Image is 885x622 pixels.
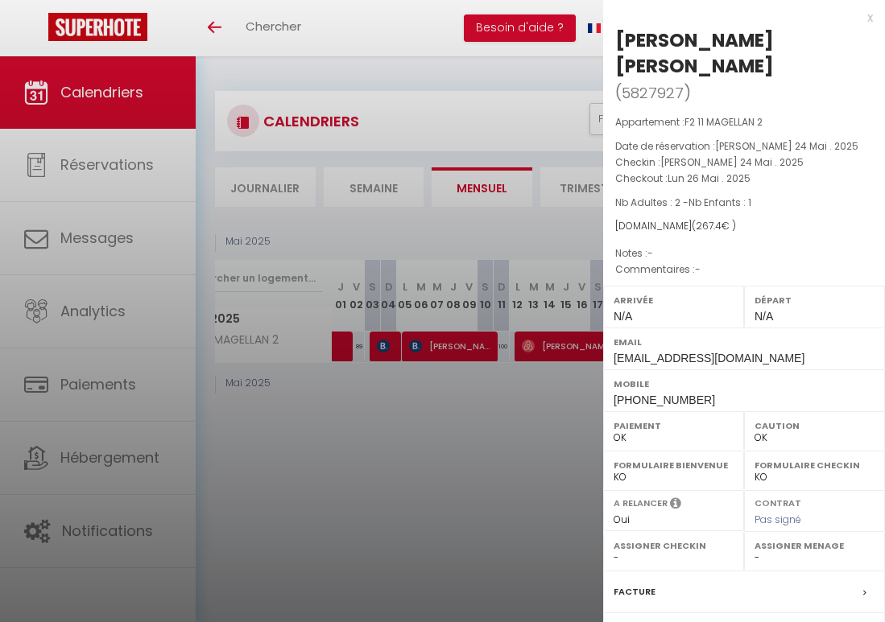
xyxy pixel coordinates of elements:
span: [EMAIL_ADDRESS][DOMAIN_NAME] [614,352,804,365]
label: Formulaire Bienvenue [614,457,734,473]
div: Notification de nouveau message [46,2,65,22]
label: Paiement [614,418,734,434]
span: N/A [614,310,632,323]
p: Notes : [615,245,873,262]
p: Checkin : [615,154,873,171]
p: Date de réservation : [615,138,873,154]
div: x [603,8,873,27]
label: A relancer [614,496,668,510]
label: Formulaire Checkin [755,457,875,473]
span: N/A [755,310,773,323]
p: Appartement : [615,114,873,130]
span: - [695,262,701,276]
span: Nb Adultes : 2 - [615,196,751,209]
div: [DOMAIN_NAME] [615,219,873,234]
span: 267.4 [696,219,722,233]
span: F2 11 MAGELLAN 2 [684,115,763,129]
i: Sélectionner OUI si vous souhaiter envoyer les séquences de messages post-checkout [670,496,681,514]
span: 5827927 [622,83,684,103]
p: Checkout : [615,171,873,187]
span: [PHONE_NUMBER] [614,393,715,406]
label: Arrivée [614,292,734,308]
span: [PERSON_NAME] 24 Mai . 2025 [660,155,804,169]
label: Facture [614,583,655,600]
span: ( € ) [692,219,736,233]
span: Nb Enfants : 1 [689,196,751,209]
label: Assigner Checkin [614,538,734,554]
button: Ouvrir le widget de chat LiveChat [13,6,61,55]
span: - [647,246,653,260]
label: Email [614,334,875,350]
label: Mobile [614,376,875,392]
label: Départ [755,292,875,308]
p: Commentaires : [615,262,873,278]
span: [PERSON_NAME] 24 Mai . 2025 [715,139,858,153]
label: Caution [755,418,875,434]
label: Assigner Menage [755,538,875,554]
span: Pas signé [755,513,801,526]
div: [PERSON_NAME] [PERSON_NAME] [615,27,873,79]
span: ( ) [615,81,691,104]
label: Contrat [755,496,801,507]
span: Lun 26 Mai . 2025 [668,171,751,185]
